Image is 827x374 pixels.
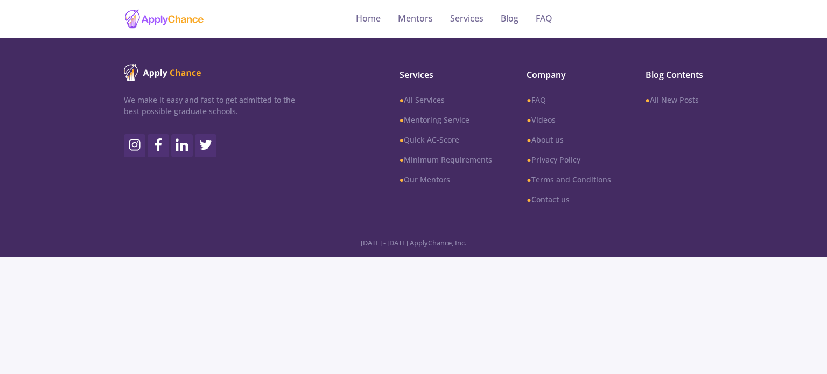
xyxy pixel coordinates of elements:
[527,94,611,105] a: ●FAQ
[527,174,531,185] b: ●
[527,194,611,205] a: ●Contact us
[124,9,205,30] img: applychance logo
[400,114,492,125] a: ●Mentoring Service
[400,174,404,185] b: ●
[527,194,531,204] b: ●
[646,68,703,81] span: Blog Contents
[527,115,531,125] b: ●
[527,174,611,185] a: ●Terms and Conditions
[400,95,404,105] b: ●
[400,68,492,81] span: Services
[400,134,492,145] a: ●Quick AC-Score
[527,68,611,81] span: Company
[400,94,492,105] a: ●All Services
[527,95,531,105] b: ●
[527,134,611,145] a: ●About us
[400,174,492,185] a: ●Our Mentors
[527,154,611,165] a: ●Privacy Policy
[361,238,466,248] span: [DATE] - [DATE] ApplyChance, Inc.
[400,115,404,125] b: ●
[527,114,611,125] a: ●Videos
[527,135,531,145] b: ●
[646,95,650,105] b: ●
[646,94,703,105] a: ●All New Posts
[124,94,295,117] p: We make it easy and fast to get admitted to the best possible graduate schools.
[400,154,492,165] a: ●Minimum Requirements
[124,64,201,81] img: ApplyChance logo
[527,154,531,165] b: ●
[400,154,404,165] b: ●
[400,135,404,145] b: ●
